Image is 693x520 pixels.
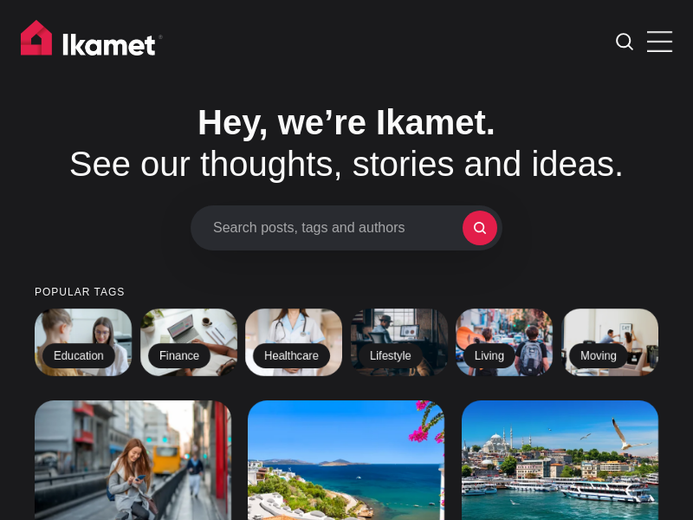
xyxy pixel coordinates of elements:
[148,343,210,369] h2: Finance
[253,343,330,369] h2: Healthcare
[35,309,132,376] a: Education
[456,309,553,376] a: Living
[140,309,237,376] a: Finance
[213,219,463,236] span: Search posts, tags and authors
[245,309,342,376] a: Healthcare
[21,20,163,63] img: Ikamet home
[569,343,628,369] h2: Moving
[42,343,115,369] h2: Education
[351,309,448,376] a: Lifestyle
[35,101,658,185] h1: See our thoughts, stories and ideas.
[359,343,423,369] h2: Lifestyle
[561,309,658,376] a: Moving
[35,287,658,298] small: Popular tags
[463,343,515,369] h2: Living
[198,103,495,141] span: Hey, we’re Ikamet.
